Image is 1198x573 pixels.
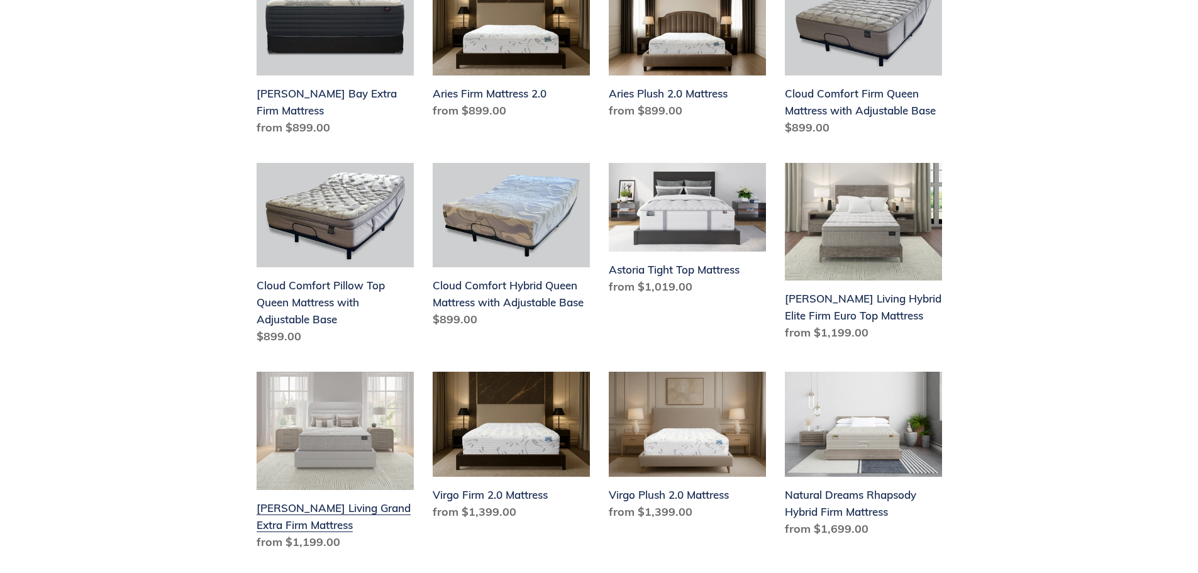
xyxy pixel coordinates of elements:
a: Natural Dreams Rhapsody Hybrid Firm Mattress [785,372,942,542]
a: Cloud Comfort Hybrid Queen Mattress with Adjustable Base [433,163,590,333]
a: Scott Living Hybrid Elite Firm Euro Top Mattress [785,163,942,347]
a: Astoria Tight Top Mattress [609,163,766,300]
a: Virgo Firm 2.0 Mattress [433,372,590,525]
a: Virgo Plush 2.0 Mattress [609,372,766,525]
a: Cloud Comfort Pillow Top Queen Mattress with Adjustable Base [257,163,414,350]
a: Scott Living Grand Extra Firm Mattress [257,372,414,555]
